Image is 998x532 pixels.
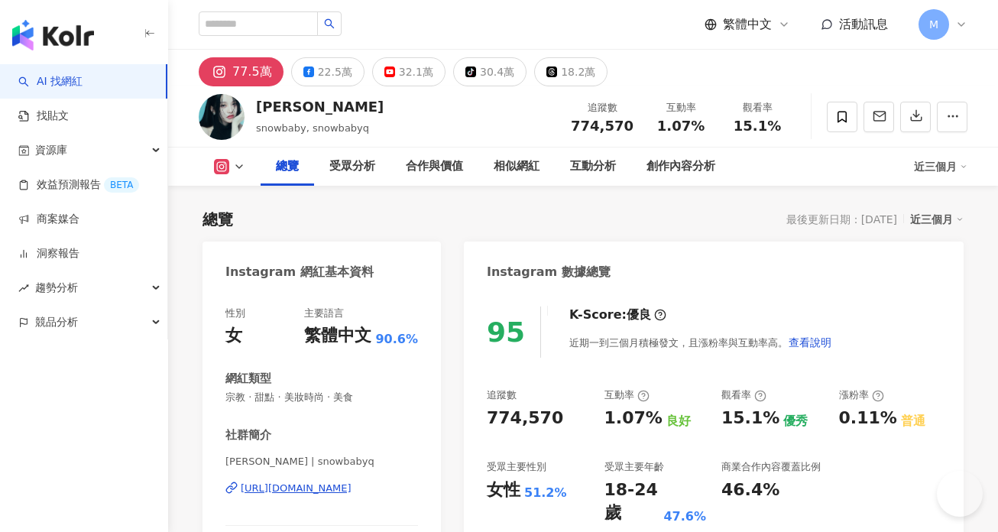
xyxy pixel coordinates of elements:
[652,100,710,115] div: 互動率
[901,413,925,430] div: 普通
[723,16,772,33] span: 繁體中文
[199,94,245,140] img: KOL Avatar
[937,471,983,517] iframe: Help Scout Beacon - Open
[225,482,418,495] a: [URL][DOMAIN_NAME]
[734,118,781,134] span: 15.1%
[929,16,938,33] span: M
[571,118,633,134] span: 774,570
[225,264,374,281] div: Instagram 網紅基本資料
[225,324,242,348] div: 女
[721,388,766,402] div: 觀看率
[304,307,344,320] div: 主要語言
[604,478,660,526] div: 18-24 歲
[225,307,245,320] div: 性別
[324,18,335,29] span: search
[18,74,83,89] a: searchAI 找網紅
[399,61,433,83] div: 32.1萬
[225,371,271,387] div: 網紅類型
[18,109,69,124] a: 找貼文
[232,61,272,83] div: 77.5萬
[783,413,808,430] div: 優秀
[839,388,884,402] div: 漲粉率
[721,478,779,502] div: 46.4%
[18,283,29,294] span: rise
[329,157,375,176] div: 受眾分析
[372,57,446,86] button: 32.1萬
[788,327,832,358] button: 查看說明
[721,407,779,430] div: 15.1%
[318,61,352,83] div: 22.5萬
[487,388,517,402] div: 追蹤數
[627,307,651,323] div: 優良
[12,20,94,50] img: logo
[487,407,563,430] div: 774,570
[487,460,546,474] div: 受眾主要性別
[256,97,384,116] div: [PERSON_NAME]
[910,209,964,229] div: 近三個月
[487,478,520,502] div: 女性
[569,307,666,323] div: K-Score :
[35,305,78,339] span: 競品分析
[571,100,633,115] div: 追蹤數
[789,336,831,349] span: 查看說明
[199,57,284,86] button: 77.5萬
[604,460,664,474] div: 受眾主要年齡
[241,482,352,495] div: [URL][DOMAIN_NAME]
[18,246,79,261] a: 洞察報告
[569,327,832,358] div: 近期一到三個月積極發文，且漲粉率與互動率高。
[604,388,650,402] div: 互動率
[657,118,705,134] span: 1.07%
[524,485,567,501] div: 51.2%
[276,157,299,176] div: 總覽
[534,57,608,86] button: 18.2萬
[487,264,611,281] div: Instagram 數據總覽
[35,271,78,305] span: 趨勢分析
[786,213,897,225] div: 最後更新日期：[DATE]
[666,413,691,430] div: 良好
[225,455,418,469] span: [PERSON_NAME] | snowbabyq
[604,407,663,430] div: 1.07%
[728,100,786,115] div: 觀看率
[453,57,527,86] button: 30.4萬
[494,157,540,176] div: 相似網紅
[646,157,715,176] div: 創作內容分析
[914,154,967,179] div: 近三個月
[570,157,616,176] div: 互動分析
[203,209,233,230] div: 總覽
[721,460,821,474] div: 商業合作內容覆蓋比例
[256,122,369,134] span: snowbaby, snowbabyq
[406,157,463,176] div: 合作與價值
[375,331,418,348] span: 90.6%
[225,427,271,443] div: 社群簡介
[663,508,706,525] div: 47.6%
[291,57,365,86] button: 22.5萬
[487,316,525,348] div: 95
[839,407,897,430] div: 0.11%
[480,61,514,83] div: 30.4萬
[225,391,418,404] span: 宗教 · 甜點 · 美妝時尚 · 美食
[18,177,139,193] a: 效益預測報告BETA
[561,61,595,83] div: 18.2萬
[839,17,888,31] span: 活動訊息
[304,324,371,348] div: 繁體中文
[18,212,79,227] a: 商案媒合
[35,133,67,167] span: 資源庫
